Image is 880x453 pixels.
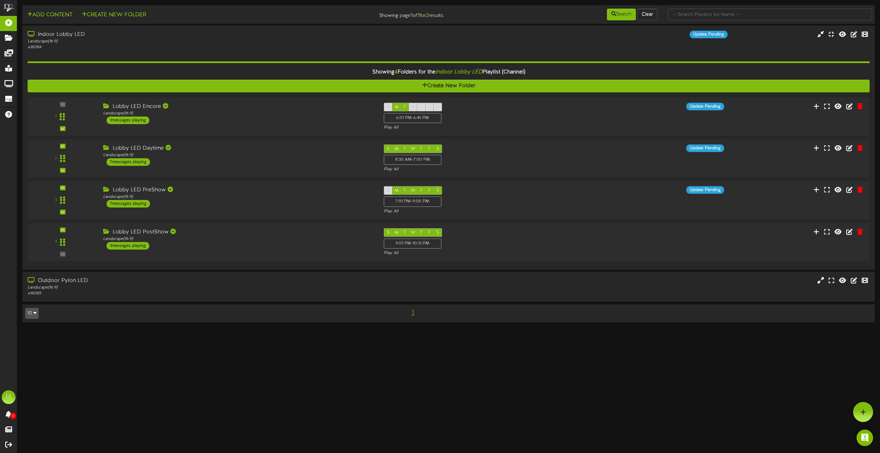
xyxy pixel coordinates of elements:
[411,12,413,19] strong: 1
[384,209,584,214] div: Play All
[637,9,658,20] button: Clear
[403,188,406,193] span: T
[437,105,439,110] span: S
[420,147,422,151] span: T
[103,236,373,242] div: Landscape ( 16:9 )
[103,186,373,194] div: Lobby LED PreShow
[306,8,449,20] div: Showing page of for results
[437,230,439,235] span: S
[686,186,724,194] div: Update Pending
[25,308,39,319] button: 10
[25,11,74,19] button: Add Content
[387,188,389,193] span: S
[107,200,150,208] div: 7 messages playing
[103,152,373,158] div: Landscape ( 16:9 )
[410,309,416,316] span: 1
[107,242,149,250] div: 1 messages playing
[384,197,441,207] div: 7:01 PM - 9:00 PM
[436,69,482,75] i: Indoor Lobby LED
[420,230,422,235] span: T
[103,194,373,200] div: Landscape ( 16:9 )
[103,111,373,117] div: Landscape ( 16:9 )
[28,291,372,296] div: # 16085
[418,12,420,19] strong: 1
[668,9,872,20] input: -- Search Playlists by Name --
[28,80,870,92] button: Create New Folder
[103,228,373,236] div: Lobby LED PostShow
[420,105,422,110] span: T
[394,147,399,151] span: M
[428,230,431,235] span: F
[384,125,584,131] div: Play All
[387,105,389,110] span: S
[428,188,431,193] span: F
[403,105,406,110] span: T
[80,11,148,19] button: Create New Folder
[384,167,584,172] div: Play All
[22,65,875,80] div: Showing Folders for the Playlist (Channel)
[103,144,373,152] div: Lobby LED Daytime
[28,39,372,44] div: Landscape ( 16:9 )
[690,31,728,38] div: Update Pending
[103,103,373,111] div: Lobby LED Encore
[437,188,439,193] span: S
[384,239,441,249] div: 9:01 PM - 10:31 PM
[857,430,873,446] div: Open Intercom Messenger
[686,103,724,110] div: Update Pending
[384,113,441,123] div: 6:01 PM - 6:45 PM
[387,147,389,151] span: S
[426,12,429,19] strong: 2
[686,144,724,152] div: Update Pending
[428,147,431,151] span: F
[607,9,636,20] button: Search
[411,147,416,151] span: W
[403,147,406,151] span: T
[394,69,398,75] span: 4
[420,188,422,193] span: T
[387,230,389,235] span: S
[28,285,372,291] div: Landscape ( 16:9 )
[2,390,16,404] div: DI
[107,117,149,124] div: 1 messages playing
[394,188,399,193] span: M
[28,277,372,285] div: Outdoor Pylon LED
[411,188,416,193] span: W
[28,44,372,50] div: # 16084
[411,230,416,235] span: W
[394,230,399,235] span: M
[437,147,439,151] span: S
[411,105,416,110] span: W
[384,155,441,165] div: 8:30 AM - 7:00 PM
[394,105,399,110] span: M
[10,413,16,419] span: 0
[403,230,406,235] span: T
[107,158,150,166] div: 7 messages playing
[384,250,584,256] div: Play All
[428,105,431,110] span: F
[28,31,372,39] div: Indoor Lobby LED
